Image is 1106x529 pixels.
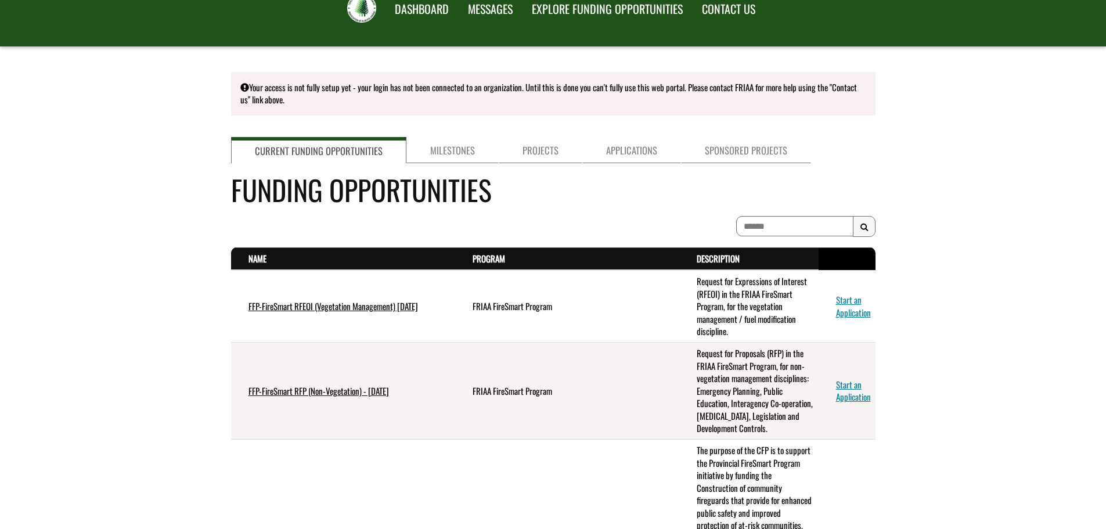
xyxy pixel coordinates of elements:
[697,252,740,265] a: Description
[853,216,876,237] button: Search Results
[231,343,455,440] td: FFP-FireSmart RFP (Non-Vegetation) - July 2025
[473,252,505,265] a: Program
[455,270,679,343] td: FRIAA FireSmart Program
[836,378,871,403] a: Start an Application
[582,137,681,164] a: Applications
[248,384,389,397] a: FFP-FireSmart RFP (Non-Vegetation) - [DATE]
[499,137,582,164] a: Projects
[406,137,499,164] a: Milestones
[231,169,876,210] h4: Funding Opportunities
[231,72,876,116] div: Your access is not fully setup yet - your login has not been connected to an organization. Until ...
[736,216,853,236] input: To search on partial text, use the asterisk (*) wildcard character.
[248,300,418,312] a: FFP-FireSmart RFEOI (Vegetation Management) [DATE]
[681,137,811,164] a: Sponsored Projects
[679,270,819,343] td: Request for Expressions of Interest (RFEOI) in the FRIAA FireSmart Program, for the vegetation ma...
[836,293,871,318] a: Start an Application
[679,343,819,440] td: Request for Proposals (RFP) in the FRIAA FireSmart Program, for non-vegetation management discipl...
[231,137,406,164] a: Current Funding Opportunities
[248,252,266,265] a: Name
[231,270,455,343] td: FFP-FireSmart RFEOI (Vegetation Management) July 2025
[455,343,679,440] td: FRIAA FireSmart Program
